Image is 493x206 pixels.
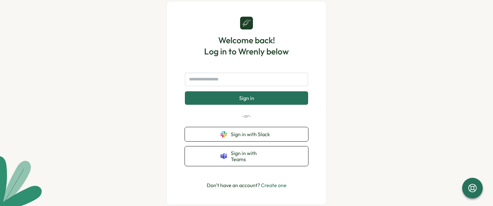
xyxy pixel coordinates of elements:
a: Create one [261,182,287,188]
span: Sign in with Slack [231,131,272,137]
button: Sign in [185,91,308,105]
p: -or- [185,112,308,119]
button: Sign in with Slack [185,127,308,141]
span: Sign in with Teams [231,150,272,162]
p: Don't have an account? [207,181,287,189]
span: Sign in [239,95,254,101]
h1: Welcome back! Log in to Wrenly below [204,35,289,57]
button: Sign in with Teams [185,146,308,166]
